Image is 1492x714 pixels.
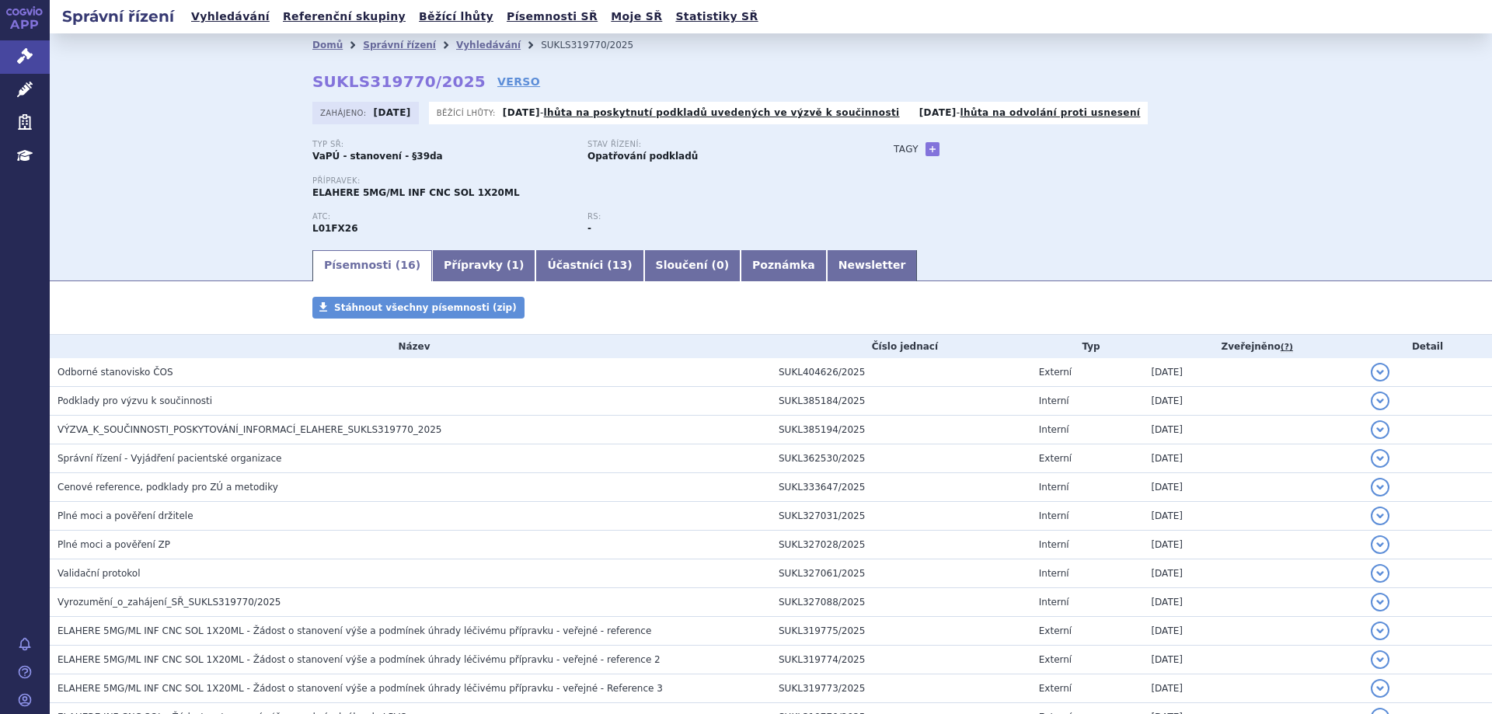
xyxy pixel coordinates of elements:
[771,387,1031,416] td: SUKL385184/2025
[1143,387,1363,416] td: [DATE]
[771,674,1031,703] td: SUKL319773/2025
[278,6,410,27] a: Referenční skupiny
[437,106,499,119] span: Běžící lhůty:
[334,302,517,313] span: Stáhnout všechny písemnosti (zip)
[1039,510,1069,521] span: Interní
[312,151,443,162] strong: VaPÚ - stanovení - §39da
[587,140,847,149] p: Stav řízení:
[1039,424,1069,435] span: Interní
[1039,625,1072,636] span: Externí
[1371,392,1389,410] button: detail
[58,424,441,435] span: VÝZVA_K_SOUČINNOSTI_POSKYTOVÁNÍ_INFORMACÍ_ELAHERE_SUKLS319770_2025
[363,40,436,51] a: Správní řízení
[919,106,1141,119] p: -
[58,453,282,464] span: Správní řízení - Vyjádření pacientské organizace
[1143,531,1363,559] td: [DATE]
[58,568,141,579] span: Validační protokol
[771,335,1031,358] th: Číslo jednací
[1371,535,1389,554] button: detail
[544,107,900,118] a: lhůta na poskytnutí podkladů uvedených ve výzvě k součinnosti
[1371,593,1389,611] button: detail
[511,259,519,271] span: 1
[1143,502,1363,531] td: [DATE]
[771,559,1031,588] td: SUKL327061/2025
[312,187,520,198] span: ELAHERE 5MG/ML INF CNC SOL 1X20ML
[535,250,643,281] a: Účastníci (13)
[1143,617,1363,646] td: [DATE]
[1363,335,1492,358] th: Detail
[58,395,212,406] span: Podklady pro výzvu k součinnosti
[1371,507,1389,525] button: detail
[502,6,602,27] a: Písemnosti SŘ
[312,223,358,234] strong: MIRVETUXIMAB SORAVTANSIN
[312,212,572,221] p: ATC:
[771,617,1031,646] td: SUKL319775/2025
[312,72,486,91] strong: SUKLS319770/2025
[541,33,654,57] li: SUKLS319770/2025
[312,140,572,149] p: Typ SŘ:
[1039,539,1069,550] span: Interní
[320,106,369,119] span: Zahájeno:
[50,5,186,27] h2: Správní řízení
[587,151,698,162] strong: Opatřování podkladů
[1143,559,1363,588] td: [DATE]
[894,140,919,158] h3: Tagy
[1143,416,1363,444] td: [DATE]
[919,107,957,118] strong: [DATE]
[50,335,771,358] th: Název
[1281,342,1293,353] abbr: (?)
[771,473,1031,502] td: SUKL333647/2025
[58,683,663,694] span: ELAHERE 5MG/ML INF CNC SOL 1X20ML - Žádost o stanovení výše a podmínek úhrady léčivému přípravku ...
[1371,650,1389,669] button: detail
[1371,478,1389,496] button: detail
[771,531,1031,559] td: SUKL327028/2025
[374,107,411,118] strong: [DATE]
[503,107,540,118] strong: [DATE]
[1143,674,1363,703] td: [DATE]
[400,259,415,271] span: 16
[771,358,1031,387] td: SUKL404626/2025
[644,250,741,281] a: Sloučení (0)
[771,588,1031,617] td: SUKL327088/2025
[771,416,1031,444] td: SUKL385194/2025
[58,654,661,665] span: ELAHERE 5MG/ML INF CNC SOL 1X20ML - Žádost o stanovení výše a podmínek úhrady léčivému přípravku ...
[606,6,667,27] a: Moje SŘ
[432,250,535,281] a: Přípravky (1)
[414,6,498,27] a: Běžící lhůty
[1039,482,1069,493] span: Interní
[58,625,651,636] span: ELAHERE 5MG/ML INF CNC SOL 1X20ML - Žádost o stanovení výše a podmínek úhrady léčivému přípravku ...
[1039,654,1072,665] span: Externí
[1371,363,1389,381] button: detail
[771,646,1031,674] td: SUKL319774/2025
[312,40,343,51] a: Domů
[612,259,627,271] span: 13
[1143,473,1363,502] td: [DATE]
[1371,679,1389,698] button: detail
[186,6,274,27] a: Vyhledávání
[1039,453,1072,464] span: Externí
[1371,420,1389,439] button: detail
[503,106,900,119] p: -
[58,482,278,493] span: Cenové reference, podklady pro ZÚ a metodiky
[771,444,1031,473] td: SUKL362530/2025
[312,297,525,319] a: Stáhnout všechny písemnosti (zip)
[58,539,170,550] span: Plné moci a pověření ZP
[1039,597,1069,608] span: Interní
[587,223,591,234] strong: -
[1371,449,1389,468] button: detail
[1143,588,1363,617] td: [DATE]
[1371,622,1389,640] button: detail
[716,259,724,271] span: 0
[671,6,762,27] a: Statistiky SŘ
[1371,564,1389,583] button: detail
[312,176,863,186] p: Přípravek:
[1143,444,1363,473] td: [DATE]
[58,597,281,608] span: Vyrozumění_o_zahájení_SŘ_SUKLS319770/2025
[58,510,193,521] span: Plné moci a pověření držitele
[1039,683,1072,694] span: Externí
[587,212,847,221] p: RS:
[1039,395,1069,406] span: Interní
[1039,568,1069,579] span: Interní
[497,74,540,89] a: VERSO
[1039,367,1072,378] span: Externí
